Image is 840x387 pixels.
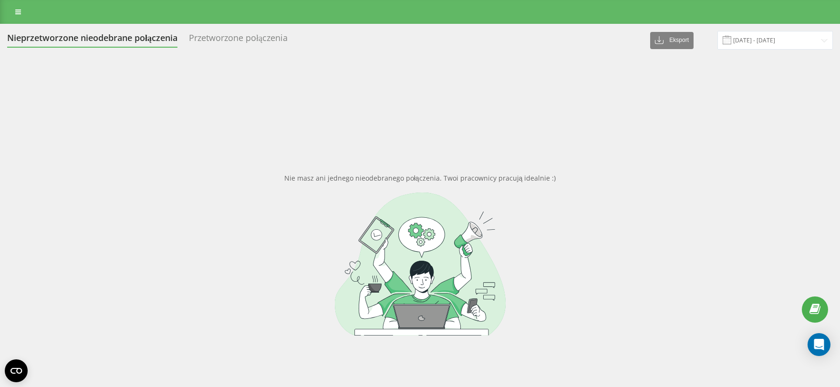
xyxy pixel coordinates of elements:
[7,33,177,48] div: Nieprzetworzone nieodebrane połączenia
[189,33,288,48] div: Przetworzone połączenia
[808,333,830,356] div: Open Intercom Messenger
[5,359,28,382] button: Open CMP widget
[650,32,694,49] button: Eksport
